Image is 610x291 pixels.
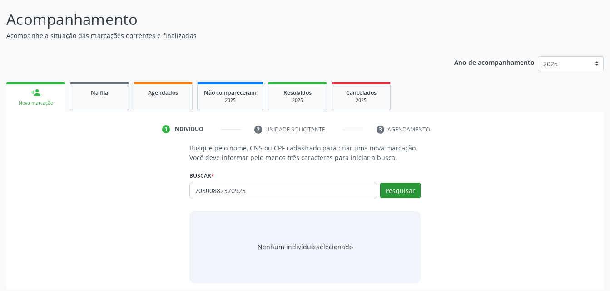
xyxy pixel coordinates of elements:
p: Acompanhamento [6,8,425,31]
p: Acompanhe a situação das marcações correntes e finalizadas [6,31,425,40]
span: Não compareceram [204,89,257,97]
label: Buscar [189,169,214,183]
div: person_add [31,87,41,97]
span: Cancelados [346,89,377,97]
p: Busque pelo nome, CNS ou CPF cadastrado para criar uma nova marcação. Você deve informar pelo men... [189,143,420,162]
div: 2025 [204,97,257,104]
p: Ano de acompanhamento [454,56,535,68]
span: Agendados [148,89,178,97]
div: 2025 [338,97,384,104]
span: Resolvidos [283,89,312,97]
div: Nenhum indivíduo selecionado [258,242,353,252]
button: Pesquisar [380,183,421,198]
input: Busque por nome, CNS ou CPF [189,183,377,198]
div: 1 [162,125,170,133]
span: Na fila [91,89,108,97]
div: Indivíduo [173,125,203,133]
div: Nova marcação [13,100,59,107]
div: 2025 [275,97,320,104]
